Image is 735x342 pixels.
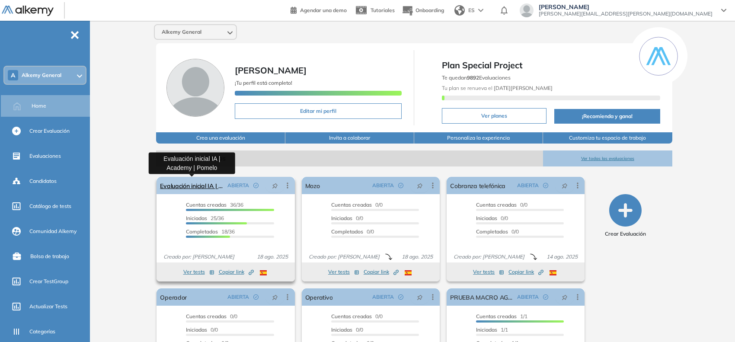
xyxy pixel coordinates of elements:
span: Cuentas creadas [186,201,227,208]
img: world [454,5,465,16]
span: Completados [331,228,363,235]
img: ESP [260,270,267,275]
span: Cuentas creadas [476,201,517,208]
div: Evaluación inicial IA | Academy | Pomelo [149,152,235,174]
span: Iniciadas [476,326,497,333]
span: 0/0 [331,326,363,333]
span: Evaluaciones abiertas [156,150,543,166]
span: Onboarding [415,7,444,13]
span: A [11,72,15,79]
span: pushpin [562,182,568,189]
button: Copiar link [219,267,254,277]
button: Ver tests [328,267,359,277]
a: Evaluación inicial IA | Academy | Pomelo [160,177,224,194]
span: 25/36 [186,215,224,221]
button: Copiar link [508,267,543,277]
a: PRUEBA MACRO AGENTE AI [450,288,514,306]
span: Copiar link [219,268,254,276]
img: arrow [478,9,483,12]
button: Copiar link [364,267,399,277]
span: check-circle [253,294,259,300]
button: Customiza tu espacio de trabajo [543,132,672,144]
span: check-circle [543,294,548,300]
span: Crear TestGroup [29,278,68,285]
span: 0/0 [186,313,237,320]
span: [PERSON_NAME] [235,65,307,76]
span: Iniciadas [476,215,497,221]
span: pushpin [417,182,423,189]
span: ABIERTA [227,182,249,189]
span: ES [468,6,475,14]
span: ABIERTA [227,293,249,301]
span: ABIERTA [517,182,539,189]
b: 9892 [467,74,479,81]
span: check-circle [398,294,403,300]
span: 14 ago. 2025 [543,253,581,261]
span: 1/1 [476,326,508,333]
span: Cuentas creadas [476,313,517,320]
span: 1/1 [476,313,527,320]
span: Iniciadas [331,326,352,333]
a: Agendar una demo [291,4,347,15]
span: 0/0 [331,228,374,235]
span: [PERSON_NAME][EMAIL_ADDRESS][PERSON_NAME][DOMAIN_NAME] [539,10,713,17]
span: Iniciadas [186,326,207,333]
button: Onboarding [402,1,444,20]
span: Bolsa de trabajo [30,253,69,260]
span: Copiar link [508,268,543,276]
span: Categorías [29,328,55,336]
span: 0/0 [476,201,527,208]
span: Iniciadas [331,215,352,221]
span: Tutoriales [371,7,395,13]
button: pushpin [555,290,574,304]
button: Crea una evaluación [156,132,285,144]
b: [DATE][PERSON_NAME] [492,85,553,91]
span: Tu plan se renueva el [442,85,553,91]
span: 18 ago. 2025 [253,253,291,261]
span: pushpin [562,294,568,300]
a: Cobranza telefónica [450,177,505,194]
button: pushpin [410,179,429,192]
span: 0/0 [476,215,508,221]
a: Operativo [305,288,333,306]
span: Iniciadas [186,215,207,221]
button: pushpin [410,290,429,304]
span: ABIERTA [372,293,394,301]
span: Crear Evaluación [29,127,70,135]
button: Ver tests [183,267,214,277]
span: pushpin [272,182,278,189]
span: Alkemy General [162,29,201,35]
span: Agendar una demo [300,7,347,13]
button: Editar mi perfil [235,103,402,119]
span: Comunidad Alkemy [29,227,77,235]
button: Invita a colaborar [285,132,414,144]
button: Ver todas las evaluaciones [543,150,672,166]
span: Creado por: [PERSON_NAME] [305,253,383,261]
span: 0/0 [331,215,363,221]
span: Home [32,102,46,110]
span: pushpin [272,294,278,300]
span: Plan Special Project [442,59,660,72]
span: Copiar link [364,268,399,276]
img: Logo [2,6,54,16]
span: Crear Evaluación [605,230,646,238]
a: Operador [160,288,187,306]
span: check-circle [543,183,548,188]
span: 0/0 [186,326,218,333]
span: Creado por: [PERSON_NAME] [450,253,528,261]
button: Crear Evaluación [605,194,646,238]
span: 36/36 [186,201,243,208]
span: check-circle [398,183,403,188]
span: 18/36 [186,228,235,235]
span: Catálogo de tests [29,202,71,210]
img: ESP [550,270,556,275]
button: Ver planes [442,108,546,124]
span: Completados [476,228,508,235]
span: Candidatos [29,177,57,185]
button: ¡Recomienda y gana! [554,109,660,124]
span: Cuentas creadas [186,313,227,320]
span: pushpin [417,294,423,300]
span: 18 ago. 2025 [398,253,436,261]
span: Cuentas creadas [331,313,372,320]
span: Completados [186,228,218,235]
